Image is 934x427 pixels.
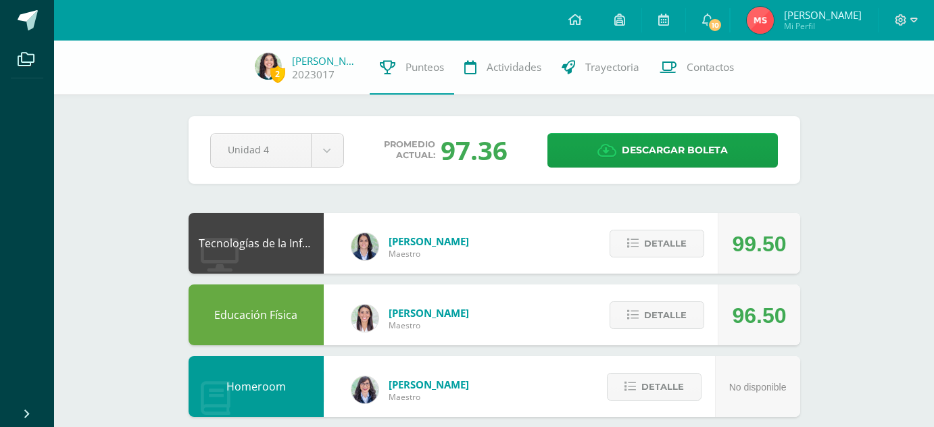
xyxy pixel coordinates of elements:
[454,41,551,95] a: Actividades
[189,213,324,274] div: Tecnologías de la Información y Comunicación: Computación
[370,41,454,95] a: Punteos
[622,134,728,167] span: Descargar boleta
[211,134,343,167] a: Unidad 4
[389,248,469,259] span: Maestro
[784,20,862,32] span: Mi Perfil
[389,391,469,403] span: Maestro
[384,139,435,161] span: Promedio actual:
[641,374,684,399] span: Detalle
[644,303,687,328] span: Detalle
[607,373,702,401] button: Detalle
[585,60,639,74] span: Trayectoria
[255,53,282,80] img: 6e225fc003bfcfe63679bea112e55f59.png
[687,60,734,74] span: Contactos
[487,60,541,74] span: Actividades
[351,376,378,403] img: 01c6c64f30021d4204c203f22eb207bb.png
[649,41,744,95] a: Contactos
[405,60,444,74] span: Punteos
[729,382,787,393] span: No disponible
[708,18,722,32] span: 10
[732,214,786,274] div: 99.50
[747,7,774,34] img: fb703a472bdb86d4ae91402b7cff009e.png
[270,66,285,82] span: 2
[389,234,469,248] span: [PERSON_NAME]
[292,68,335,82] a: 2023017
[228,134,294,166] span: Unidad 4
[610,301,704,329] button: Detalle
[389,306,469,320] span: [PERSON_NAME]
[644,231,687,256] span: Detalle
[189,284,324,345] div: Educación Física
[389,378,469,391] span: [PERSON_NAME]
[547,133,778,168] a: Descargar boleta
[351,305,378,332] img: 68dbb99899dc55733cac1a14d9d2f825.png
[292,54,360,68] a: [PERSON_NAME]
[441,132,508,168] div: 97.36
[351,233,378,260] img: 7489ccb779e23ff9f2c3e89c21f82ed0.png
[189,356,324,417] div: Homeroom
[610,230,704,257] button: Detalle
[551,41,649,95] a: Trayectoria
[784,8,862,22] span: [PERSON_NAME]
[389,320,469,331] span: Maestro
[732,285,786,346] div: 96.50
